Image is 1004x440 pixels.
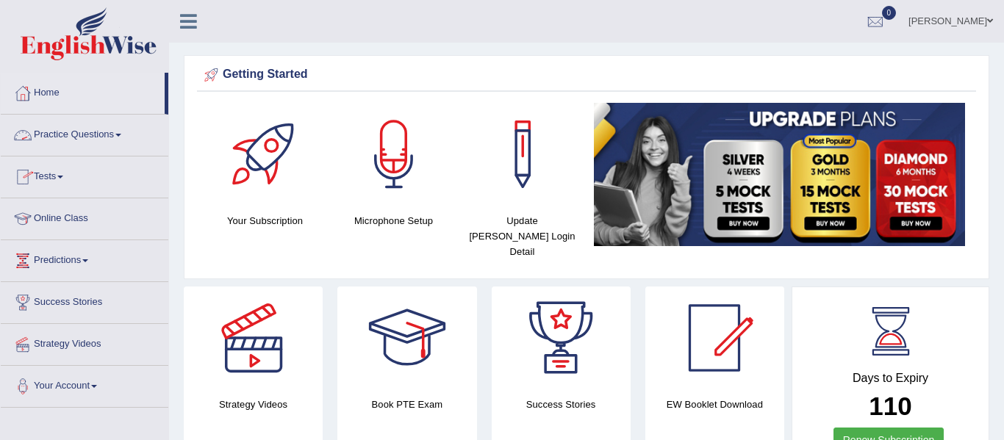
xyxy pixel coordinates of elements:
[1,366,168,403] a: Your Account
[465,213,579,259] h4: Update [PERSON_NAME] Login Detail
[1,115,168,151] a: Practice Questions
[492,397,631,412] h4: Success Stories
[1,156,168,193] a: Tests
[882,6,897,20] span: 0
[1,73,165,109] a: Home
[337,213,451,228] h4: Microphone Setup
[1,198,168,235] a: Online Class
[208,213,322,228] h4: Your Subscription
[201,64,972,86] div: Getting Started
[184,397,323,412] h4: Strategy Videos
[808,372,972,385] h4: Days to Expiry
[645,397,784,412] h4: EW Booklet Download
[594,103,965,246] img: small5.jpg
[869,392,911,420] b: 110
[1,240,168,277] a: Predictions
[1,324,168,361] a: Strategy Videos
[1,282,168,319] a: Success Stories
[337,397,476,412] h4: Book PTE Exam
